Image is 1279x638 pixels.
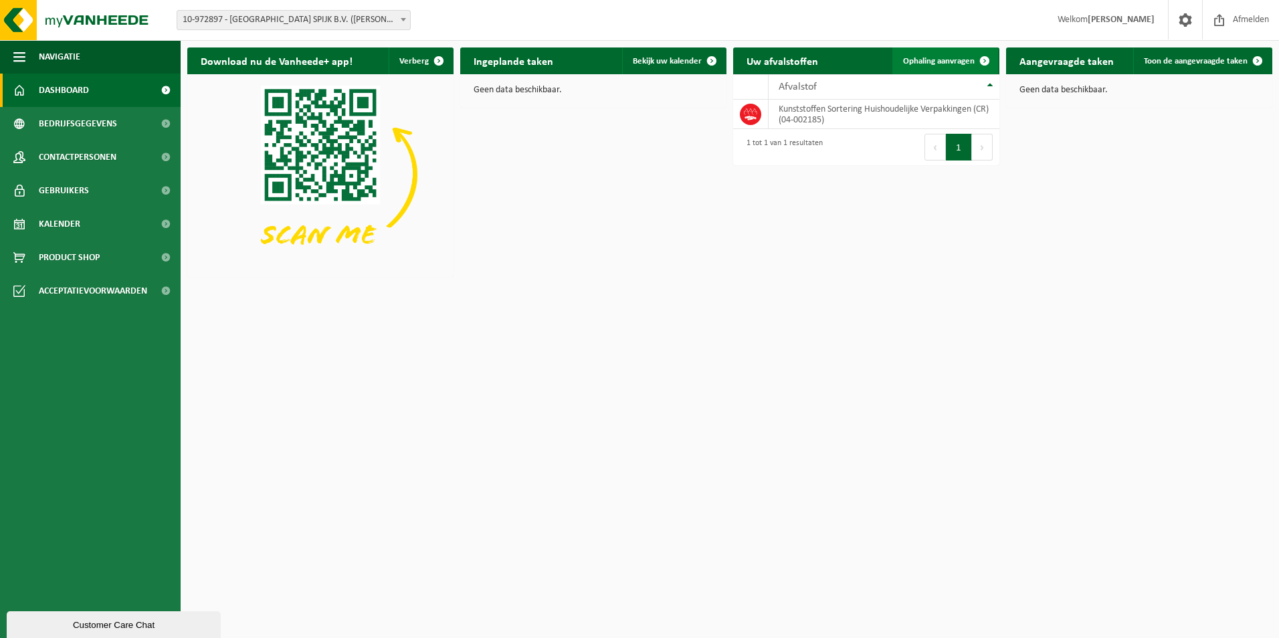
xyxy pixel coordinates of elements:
span: Kalender [39,207,80,241]
span: Toon de aangevraagde taken [1144,57,1248,66]
button: Verberg [389,47,452,74]
span: 10-972897 - INDONOVA SPIJK B.V. (WELLMAN INT. LTD) - SPIJK [177,11,410,29]
span: Dashboard [39,74,89,107]
strong: [PERSON_NAME] [1088,15,1155,25]
a: Ophaling aanvragen [892,47,998,74]
button: 1 [946,134,972,161]
span: Navigatie [39,40,80,74]
span: Ophaling aanvragen [903,57,975,66]
span: Gebruikers [39,174,89,207]
button: Next [972,134,993,161]
span: Verberg [399,57,429,66]
span: Afvalstof [779,82,817,92]
span: Acceptatievoorwaarden [39,274,147,308]
button: Previous [924,134,946,161]
h2: Uw afvalstoffen [733,47,831,74]
h2: Download nu de Vanheede+ app! [187,47,366,74]
h2: Ingeplande taken [460,47,567,74]
img: Download de VHEPlus App [187,74,454,274]
iframe: chat widget [7,609,223,638]
span: Bekijk uw kalender [633,57,702,66]
a: Toon de aangevraagde taken [1133,47,1271,74]
span: Bedrijfsgegevens [39,107,117,140]
span: 10-972897 - INDONOVA SPIJK B.V. (WELLMAN INT. LTD) - SPIJK [177,10,411,30]
td: Kunststoffen Sortering Huishoudelijke Verpakkingen (CR) (04-002185) [769,100,999,129]
h2: Aangevraagde taken [1006,47,1127,74]
p: Geen data beschikbaar. [1019,86,1259,95]
span: Product Shop [39,241,100,274]
span: Contactpersonen [39,140,116,174]
div: 1 tot 1 van 1 resultaten [740,132,823,162]
p: Geen data beschikbaar. [474,86,713,95]
a: Bekijk uw kalender [622,47,725,74]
